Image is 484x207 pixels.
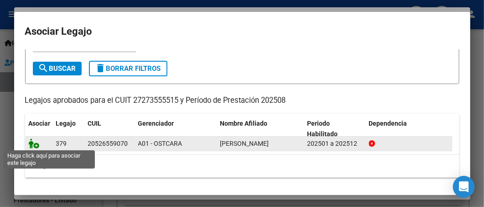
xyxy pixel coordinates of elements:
span: Asociar [29,120,51,127]
div: Open Intercom Messenger [453,176,475,198]
span: A01 - OSTCARA [138,140,182,147]
datatable-header-cell: Dependencia [365,114,453,144]
span: Legajo [56,120,76,127]
datatable-header-cell: Nombre Afiliado [217,114,304,144]
span: Buscar [38,64,76,73]
span: Periodo Habilitado [307,120,338,138]
p: Legajos aprobados para el CUIT 27273555515 y Período de Prestación 202508 [25,95,459,106]
span: CUIL [88,120,102,127]
span: 379 [56,140,67,147]
span: Nombre Afiliado [220,120,268,127]
mat-icon: search [38,63,49,74]
h2: Asociar Legajo [25,23,459,40]
mat-icon: delete [95,63,106,74]
span: Borrar Filtros [95,64,161,73]
div: 20526559070 [88,138,128,149]
span: Dependencia [369,120,407,127]
datatable-header-cell: Periodo Habilitado [304,114,365,144]
datatable-header-cell: Legajo [52,114,84,144]
span: LEDESMA ORIEL AGUSTIN [220,140,269,147]
span: Gerenciador [138,120,174,127]
datatable-header-cell: Gerenciador [135,114,217,144]
datatable-header-cell: Asociar [25,114,52,144]
datatable-header-cell: CUIL [84,114,135,144]
div: 202501 a 202512 [307,138,362,149]
button: Borrar Filtros [89,61,167,76]
div: 1 registros [25,155,459,178]
button: Buscar [33,62,82,75]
